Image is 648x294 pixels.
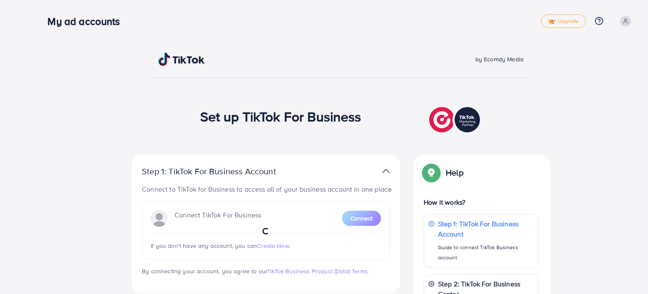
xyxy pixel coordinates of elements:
[541,14,586,28] a: tickUpgrade
[446,168,463,178] p: Help
[158,52,205,66] img: TikTok
[424,165,439,180] img: Popup guide
[429,105,482,135] img: TikTok partner
[47,15,127,27] h3: My ad accounts
[548,19,555,25] img: tick
[424,197,538,207] p: How it works?
[438,242,534,263] p: Guide to connect TikTok Business account
[142,166,303,176] p: Step 1: TikTok For Business Account
[548,18,579,25] span: Upgrade
[200,108,361,124] h1: Set up TikTok For Business
[438,219,534,239] p: Step 1: TikTok For Business Account
[475,55,524,63] span: by Ecomdy Media
[382,165,390,177] img: TikTok partner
